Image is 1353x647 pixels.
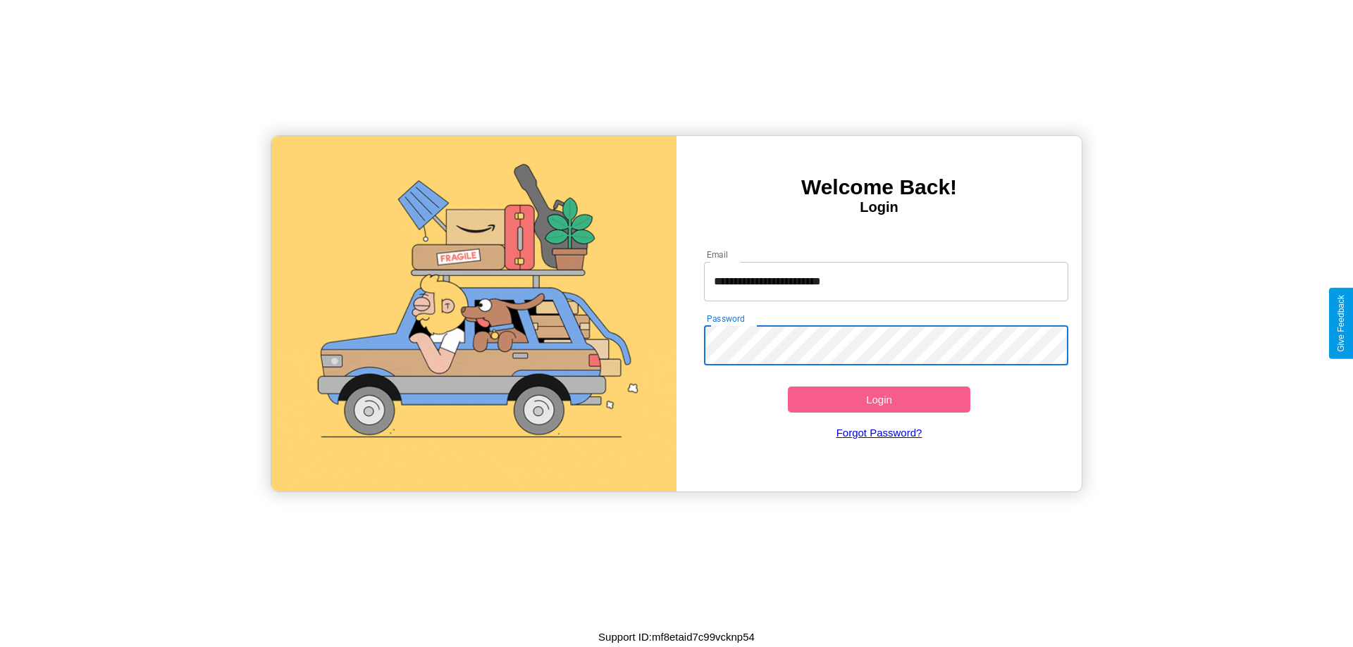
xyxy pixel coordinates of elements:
[598,627,755,646] p: Support ID: mf8etaid7c99vcknp54
[697,413,1062,453] a: Forgot Password?
[676,175,1082,199] h3: Welcome Back!
[788,387,970,413] button: Login
[271,136,676,491] img: gif
[707,249,729,260] label: Email
[676,199,1082,215] h4: Login
[1336,295,1346,352] div: Give Feedback
[707,313,744,325] label: Password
